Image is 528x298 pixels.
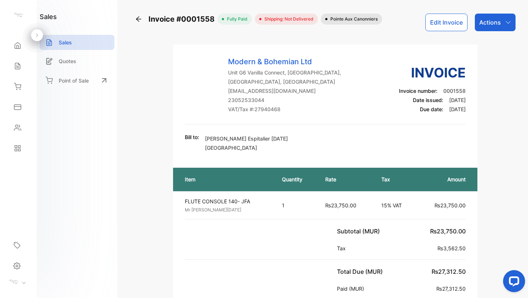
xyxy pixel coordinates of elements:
[148,14,217,25] span: Invoice #0001558
[497,267,528,298] iframe: LiveChat chat widget
[185,207,269,213] p: Mr [PERSON_NAME][DATE]
[40,12,57,22] h1: sales
[413,97,443,103] span: Date issued:
[40,72,114,88] a: Point of Sale
[425,175,466,183] p: Amount
[327,16,378,22] span: Pointe aux Canonniers
[228,78,341,86] p: [GEOGRAPHIC_DATA], [GEOGRAPHIC_DATA]
[224,16,247,22] span: fully paid
[59,39,72,46] p: Sales
[8,276,19,287] img: profile
[185,197,269,205] p: FLUTE CONSOLE 140- JFA
[228,69,341,76] p: Unit G6 Vanilla Connect, [GEOGRAPHIC_DATA],
[432,268,466,275] span: ₨27,312.50
[436,286,466,292] span: ₨27,312.50
[434,202,466,208] span: ₨23,750.00
[337,227,383,236] p: Subtotal (MUR)
[325,202,356,208] span: ₨23,750.00
[228,56,341,67] p: Modern & Bohemian Ltd
[337,285,367,292] p: Paid (MUR)
[205,145,257,151] span: [GEOGRAPHIC_DATA]
[205,135,288,142] p: [PERSON_NAME] Espitalier [DATE]
[420,106,443,112] span: Due date:
[337,267,386,276] p: Total Due (MUR)
[282,175,311,183] p: Quantity
[437,245,466,251] span: ₨3,562.50
[228,87,341,95] p: [EMAIL_ADDRESS][DOMAIN_NAME]
[59,77,89,84] p: Point of Sale
[40,35,114,50] a: Sales
[449,106,466,112] span: [DATE]
[381,175,410,183] p: Tax
[59,57,76,65] p: Quotes
[425,14,467,31] button: Edit Invoice
[261,16,313,22] span: Shipping: Not Delivered
[475,14,516,31] button: Actions
[40,54,114,69] a: Quotes
[399,63,466,83] h3: Invoice
[443,88,466,94] span: 0001558
[228,96,341,104] p: 23052533044
[449,97,466,103] span: [DATE]
[399,88,437,94] span: Invoice number:
[185,133,199,141] p: Bill to:
[185,56,221,93] img: Company Logo
[430,228,466,235] span: ₨23,750.00
[325,175,367,183] p: Rate
[479,18,501,27] p: Actions
[282,201,311,209] p: 1
[185,175,267,183] p: Item
[228,105,341,113] p: VAT/Tax #: 27940468
[13,10,24,21] img: logo
[337,244,349,252] p: Tax
[381,201,410,209] p: 15% VAT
